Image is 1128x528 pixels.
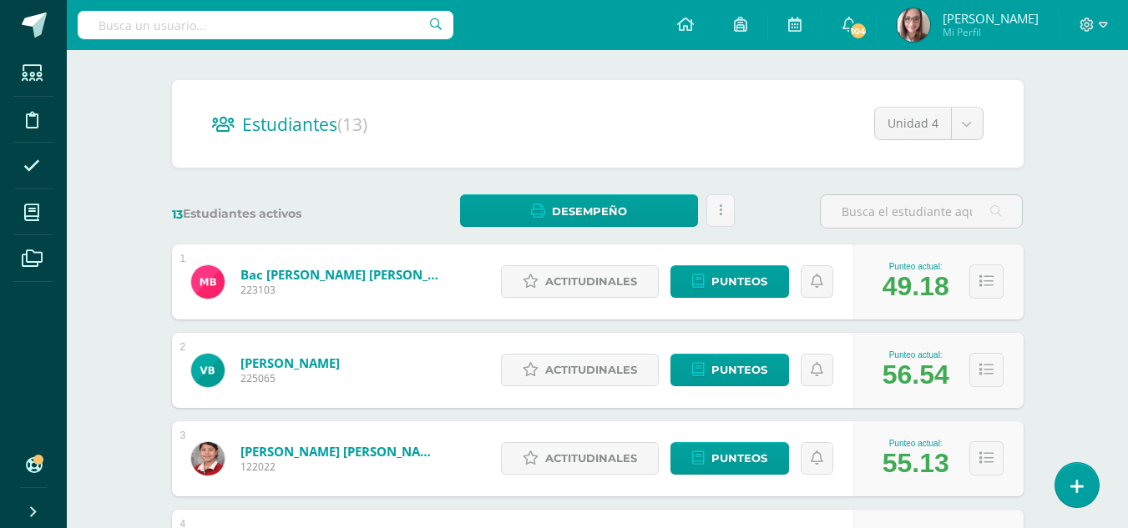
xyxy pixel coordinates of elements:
input: Busca el estudiante aquí... [821,195,1022,228]
div: 56.54 [883,360,949,390]
span: (13) [337,113,367,136]
span: Actitudinales [545,443,637,474]
div: 49.18 [883,271,949,302]
img: 11e318c0762c31058ab6ca225cab9c5d.png [897,8,930,42]
div: 2 [180,341,186,353]
span: 122022 [240,460,441,474]
img: 90e04acaf7991d8e6062367bd7b90990.png [191,265,225,299]
span: Actitudinales [545,266,637,297]
div: Punteo actual: [883,439,949,448]
a: [PERSON_NAME] [PERSON_NAME] [240,443,441,460]
span: Mi Perfil [943,25,1039,39]
div: Punteo actual: [883,262,949,271]
a: Desempeño [460,194,698,227]
div: 3 [180,430,186,441]
span: Desempeño [552,196,627,227]
a: Bac [PERSON_NAME] [PERSON_NAME] [240,266,441,283]
img: 69c803989d2c172b7c5860d6410d0544.png [191,354,225,387]
span: [PERSON_NAME] [943,10,1039,27]
span: Estudiantes [242,113,367,136]
span: Punteos [711,266,767,297]
div: 55.13 [883,448,949,479]
a: Punteos [670,265,789,298]
a: Punteos [670,354,789,386]
a: Actitudinales [501,265,659,298]
a: Punteos [670,442,789,475]
div: Punteo actual: [883,350,949,360]
span: 13 [172,207,183,222]
span: Actitudinales [545,355,637,385]
input: Busca un usuario... [78,11,453,39]
span: Unidad 4 [888,108,938,139]
span: 104 [849,22,867,40]
img: c97a9e5a2810d84972f01cee19ec8cfb.png [191,442,225,475]
a: [PERSON_NAME] [240,355,340,371]
span: 225065 [240,371,340,385]
a: Actitudinales [501,354,659,386]
a: Actitudinales [501,442,659,475]
div: 1 [180,253,186,264]
label: Estudiantes activos [172,206,375,222]
span: 223103 [240,283,441,297]
span: Punteos [711,355,767,385]
span: Punteos [711,443,767,474]
a: Unidad 4 [875,108,983,139]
